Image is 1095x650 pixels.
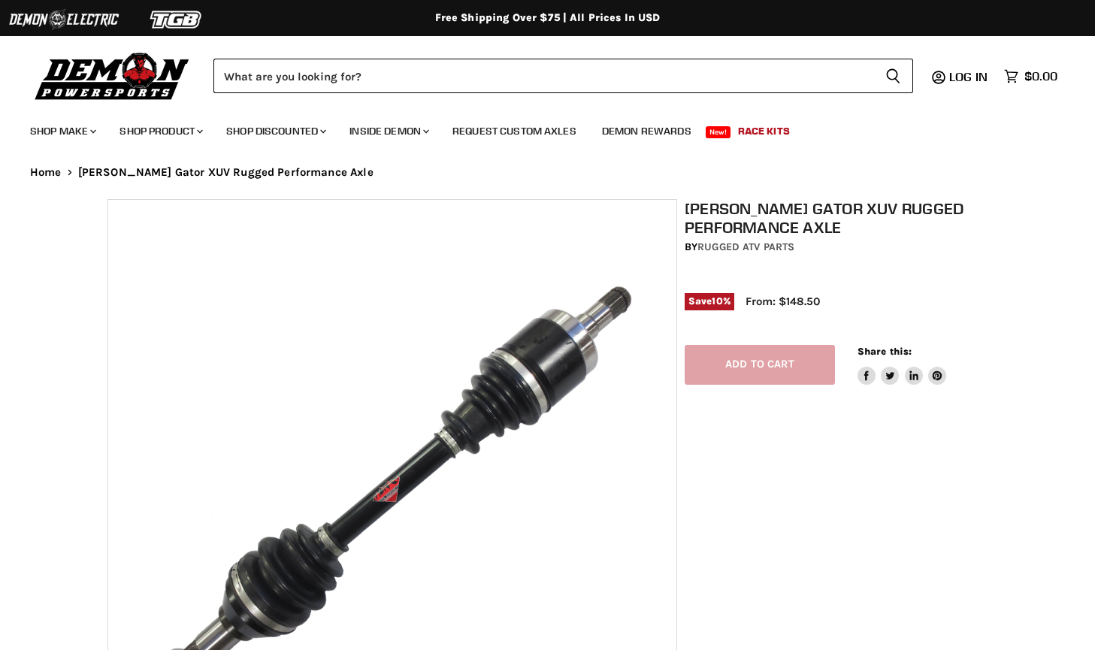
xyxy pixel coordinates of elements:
span: From: $148.50 [746,295,820,308]
h1: [PERSON_NAME] Gator XUV Rugged Performance Axle [685,199,995,237]
span: 10 [712,295,722,307]
img: TGB Logo 2 [120,5,233,34]
a: $0.00 [997,65,1065,87]
span: [PERSON_NAME] Gator XUV Rugged Performance Axle [78,166,374,179]
a: Inside Demon [338,116,438,147]
button: Search [873,59,913,93]
span: Save % [685,293,734,310]
a: Shop Make [19,116,105,147]
a: Request Custom Axles [441,116,588,147]
a: Rugged ATV Parts [697,240,794,253]
input: Search [213,59,873,93]
span: $0.00 [1024,69,1057,83]
div: by [685,239,995,255]
a: Shop Product [108,116,212,147]
ul: Main menu [19,110,1054,147]
a: Log in [942,70,997,83]
a: Shop Discounted [215,116,335,147]
form: Product [213,59,913,93]
a: Home [30,166,62,179]
a: Race Kits [727,116,801,147]
span: Share this: [858,346,912,357]
img: Demon Powersports [30,49,195,102]
aside: Share this: [858,345,947,385]
span: Log in [949,69,988,84]
a: Demon Rewards [591,116,703,147]
span: New! [706,126,731,138]
img: Demon Electric Logo 2 [8,5,120,34]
